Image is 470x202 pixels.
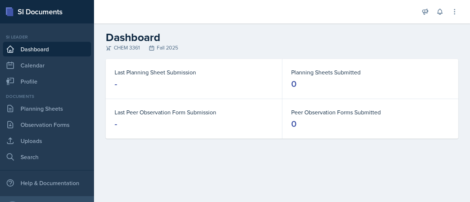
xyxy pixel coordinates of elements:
div: CHEM 3361 Fall 2025 [106,44,458,52]
dt: Peer Observation Forms Submitted [291,108,449,117]
a: Search [3,150,91,164]
dt: Last Peer Observation Form Submission [115,108,273,117]
div: - [115,78,117,90]
dt: Planning Sheets Submitted [291,68,449,77]
div: Documents [3,93,91,100]
a: Profile [3,74,91,89]
div: Si leader [3,34,91,40]
div: Help & Documentation [3,176,91,190]
div: - [115,118,117,130]
a: Uploads [3,133,91,148]
a: Dashboard [3,42,91,56]
a: Planning Sheets [3,101,91,116]
a: Observation Forms [3,117,91,132]
div: 0 [291,118,297,130]
dt: Last Planning Sheet Submission [115,68,273,77]
a: Calendar [3,58,91,73]
div: 0 [291,78,297,90]
h2: Dashboard [106,31,458,44]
